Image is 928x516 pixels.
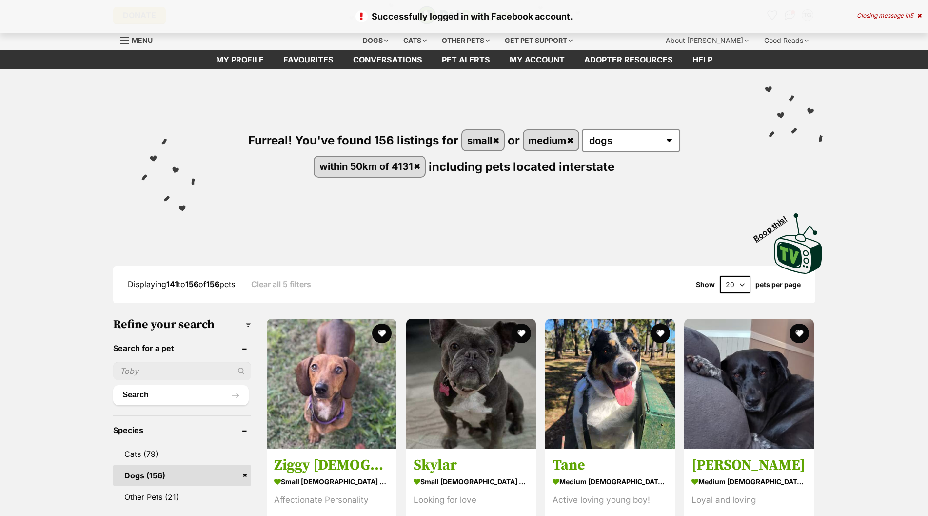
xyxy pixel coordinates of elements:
[274,50,343,69] a: Favourites
[113,465,252,486] a: Dogs (156)
[553,455,668,474] h3: Tane
[185,279,198,289] strong: 156
[128,279,235,289] span: Displaying to of pets
[508,133,520,147] span: or
[691,493,807,506] div: Loyal and loving
[414,474,529,488] strong: small [DEMOGRAPHIC_DATA] Dog
[166,279,178,289] strong: 141
[113,426,252,434] header: Species
[206,50,274,69] a: My profile
[113,344,252,352] header: Search for a pet
[10,10,918,23] p: Successfully logged in with Facebook account.
[545,319,675,449] img: Tane - Border Collie x Australian Kelpie Dog
[414,493,529,506] div: Looking for love
[574,50,683,69] a: Adopter resources
[113,444,252,464] a: Cats (79)
[113,385,249,405] button: Search
[373,324,392,343] button: favourite
[683,50,722,69] a: Help
[691,474,807,488] strong: medium [DEMOGRAPHIC_DATA] Dog
[113,318,252,331] h3: Refine your search
[132,36,153,44] span: Menu
[553,493,668,506] div: Active loving young boy!
[774,205,823,276] a: Boop this!
[274,493,389,506] div: Affectionate Personality
[757,31,815,50] div: Good Reads
[691,455,807,474] h3: [PERSON_NAME]
[432,50,500,69] a: Pet alerts
[267,319,396,449] img: Ziggy Female - Dachshund (Miniature Smooth Haired) Dog
[414,455,529,474] h3: Skylar
[696,281,715,289] span: Show
[751,208,796,243] span: Boop this!
[396,31,434,50] div: Cats
[462,130,504,150] a: small
[790,324,810,343] button: favourite
[500,50,574,69] a: My account
[857,12,922,19] div: Closing message in
[406,319,536,449] img: Skylar - French Bulldog
[356,31,395,50] div: Dogs
[755,281,801,289] label: pets per page
[274,455,389,474] h3: Ziggy [DEMOGRAPHIC_DATA]
[659,31,755,50] div: About [PERSON_NAME]
[315,157,425,177] a: within 50km of 4131
[684,319,814,449] img: Chyna - Kelpie x Staffordshire Bull Terrier Dog
[553,474,668,488] strong: medium [DEMOGRAPHIC_DATA] Dog
[651,324,670,343] button: favourite
[343,50,432,69] a: conversations
[524,130,578,150] a: medium
[429,159,614,173] span: including pets located interstate
[113,487,252,507] a: Other Pets (21)
[435,31,496,50] div: Other pets
[774,213,823,274] img: PetRescue TV logo
[910,12,913,19] span: 5
[274,474,389,488] strong: small [DEMOGRAPHIC_DATA] Dog
[206,279,219,289] strong: 156
[251,280,311,289] a: Clear all 5 filters
[113,362,252,380] input: Toby
[498,31,579,50] div: Get pet support
[120,31,159,48] a: Menu
[248,133,458,147] span: Furreal! You've found 156 listings for
[512,324,531,343] button: favourite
